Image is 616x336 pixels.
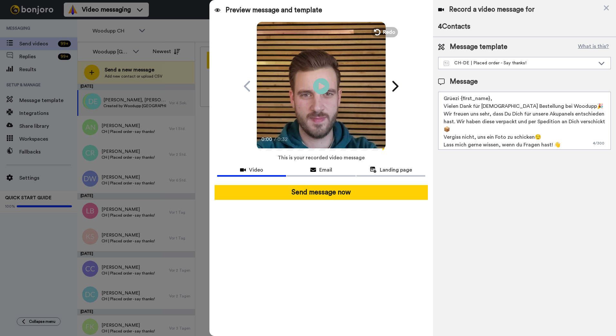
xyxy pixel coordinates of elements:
[261,135,273,143] span: 0:00
[274,135,276,143] span: /
[444,60,595,66] div: CH-DE | Placed order - Say thanks!
[249,166,263,174] span: Video
[450,77,478,87] span: Message
[444,61,449,66] img: Message-temps.svg
[215,185,428,200] button: Send message now
[380,166,412,174] span: Landing page
[319,166,332,174] span: Email
[278,151,365,165] span: This is your recorded video message
[277,135,289,143] span: 0:32
[576,42,611,52] button: What is this?
[450,42,507,52] span: Message template
[438,92,611,150] textarea: Grüezi {first_name}, Vielen Dank für [DEMOGRAPHIC_DATA] Bestellung bei Woodupp🎉 Wir freuen uns se...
